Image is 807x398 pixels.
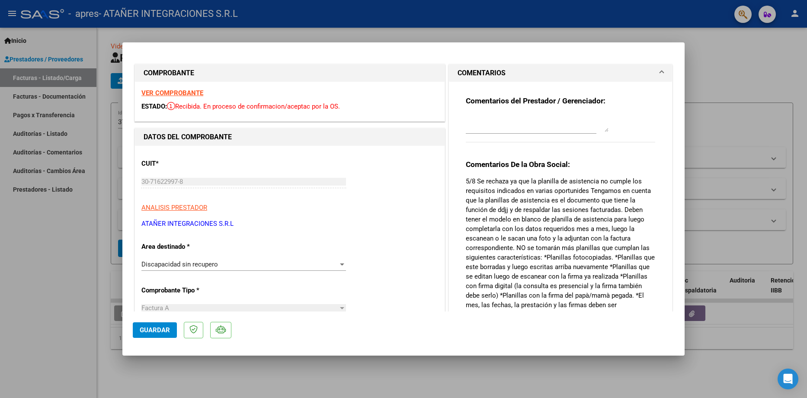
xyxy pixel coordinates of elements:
p: ATAÑER INTEGRACIONES S.R.L [141,219,438,229]
mat-expansion-panel-header: COMENTARIOS [449,64,672,82]
span: ESTADO: [141,103,167,110]
strong: COMPROBANTE [144,69,194,77]
p: 5/8 Se rechaza ya que la planilla de asistencia no cumple los requisitos indicados en varias opor... [466,177,655,338]
span: Guardar [140,326,170,334]
span: Factura A [141,304,169,312]
strong: DATOS DEL COMPROBANTE [144,133,232,141]
div: COMENTARIOS [449,82,672,378]
p: CUIT [141,159,231,169]
strong: Comentarios del Prestador / Gerenciador: [466,96,605,105]
div: Open Intercom Messenger [778,369,798,389]
a: VER COMPROBANTE [141,89,203,97]
h1: COMENTARIOS [458,68,506,78]
span: ANALISIS PRESTADOR [141,204,207,212]
p: Area destinado * [141,242,231,252]
span: Recibida. En proceso de confirmacion/aceptac por la OS. [167,103,340,110]
button: Guardar [133,322,177,338]
p: Comprobante Tipo * [141,286,231,295]
span: Discapacidad sin recupero [141,260,218,268]
strong: Comentarios De la Obra Social: [466,160,570,169]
